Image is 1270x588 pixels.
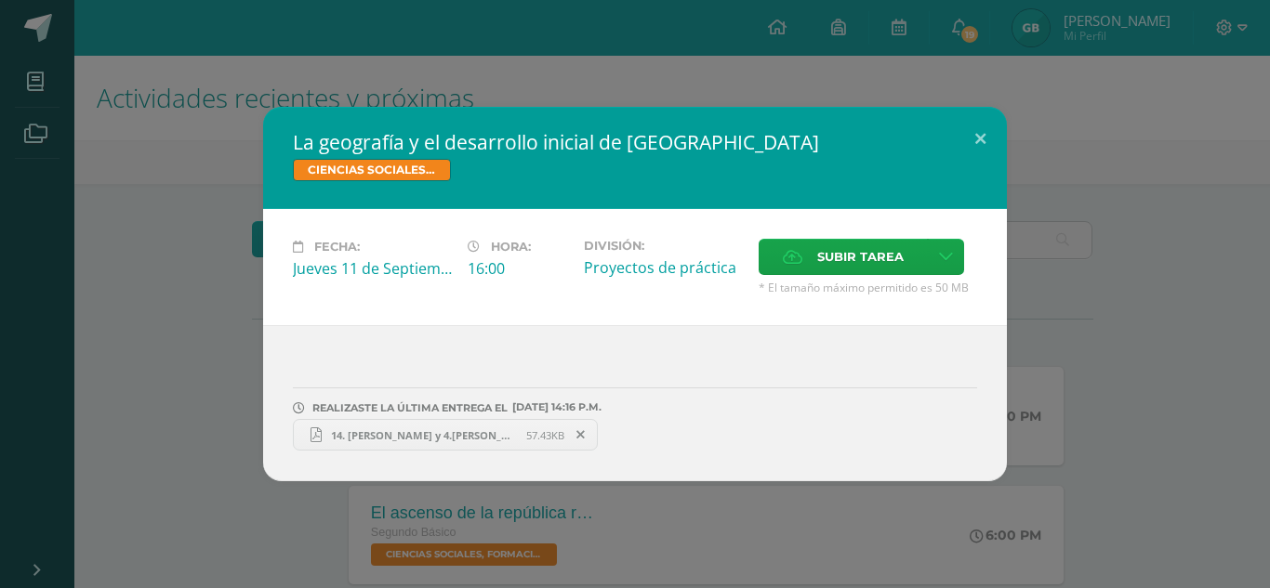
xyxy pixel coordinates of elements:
span: [DATE] 14:16 P.M. [508,407,602,408]
span: 14. [PERSON_NAME] y 4.[PERSON_NAME] .pdf [322,428,526,442]
span: CIENCIAS SOCIALES, FORMACIÓN CIUDADANA E INTERCULTURALIDAD [293,159,451,181]
span: REALIZASTE LA ÚLTIMA ENTREGA EL [312,401,508,414]
label: División: [584,239,744,253]
span: Fecha: [314,240,360,254]
div: 16:00 [468,258,569,279]
div: Jueves 11 de Septiembre [293,258,453,279]
span: Remover entrega [565,425,597,445]
h2: La geografía y el desarrollo inicial de [GEOGRAPHIC_DATA] [293,129,977,155]
span: Subir tarea [817,240,904,274]
button: Close (Esc) [954,107,1007,170]
span: Hora: [491,240,531,254]
span: * El tamaño máximo permitido es 50 MB [759,280,977,295]
span: 57.43KB [526,428,564,442]
div: Proyectos de práctica [584,257,744,278]
a: 14. [PERSON_NAME] y 4.[PERSON_NAME] .pdf 57.43KB [293,419,598,451]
